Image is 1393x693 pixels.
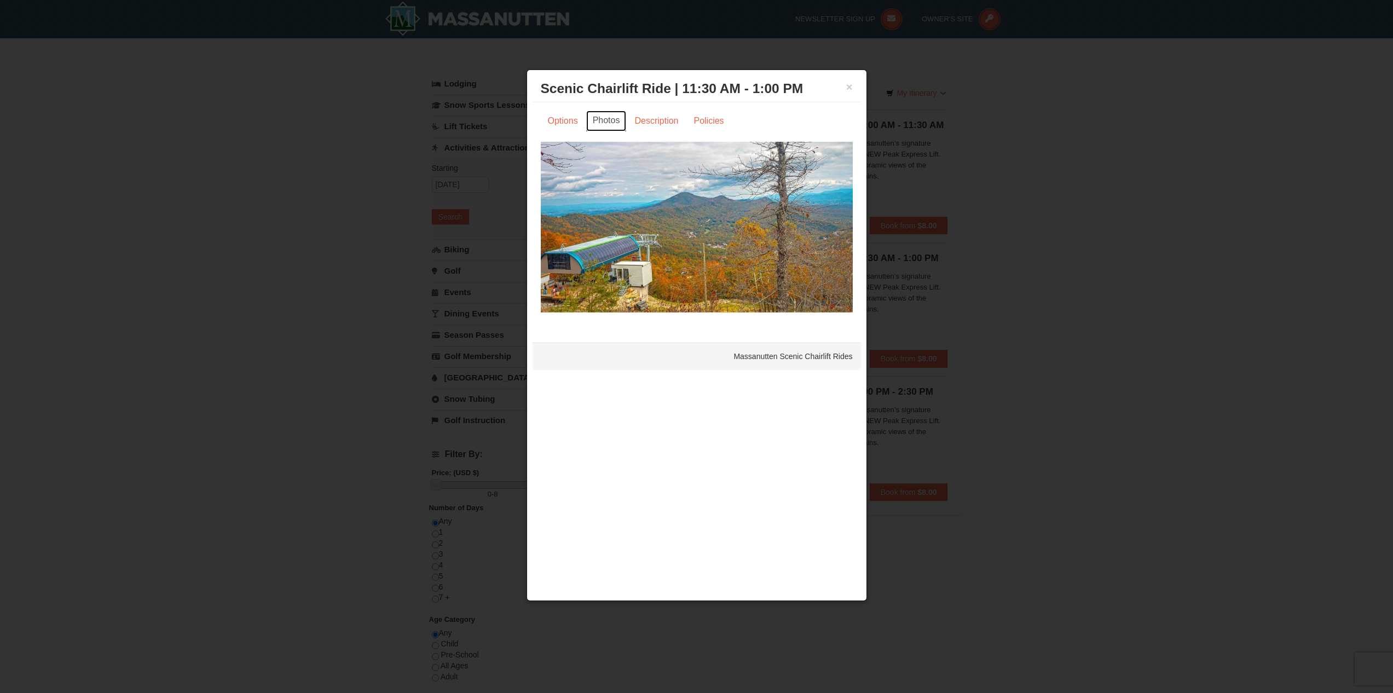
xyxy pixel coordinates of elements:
img: 24896431-13-a88f1aaf.jpg [541,142,853,313]
h3: Scenic Chairlift Ride | 11:30 AM - 1:00 PM [541,80,853,97]
a: Photos [586,111,627,131]
a: Options [541,111,585,131]
a: Policies [686,111,731,131]
div: Massanutten Scenic Chairlift Rides [533,343,861,370]
a: Description [627,111,685,131]
button: × [846,82,853,93]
